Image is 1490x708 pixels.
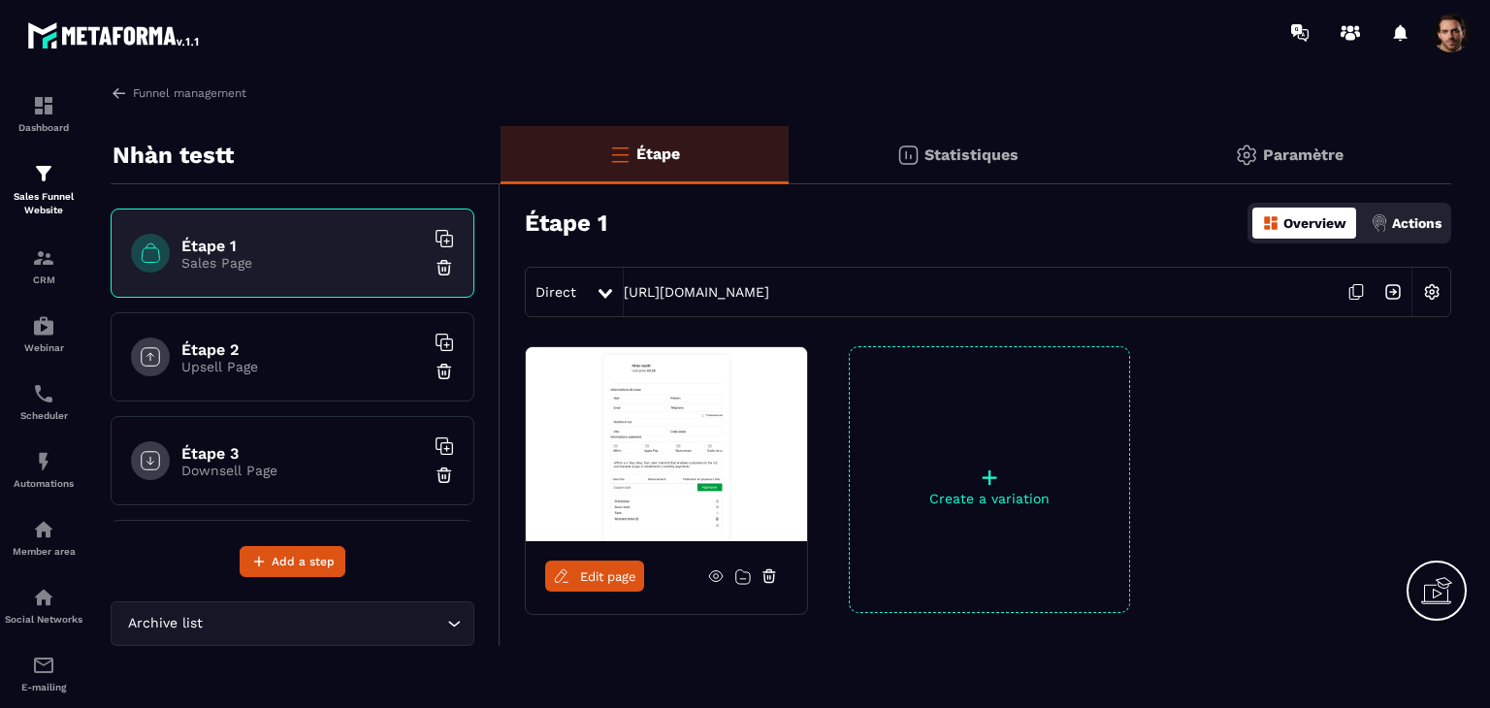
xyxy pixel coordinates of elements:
input: Search for option [207,613,442,634]
img: dashboard-orange.40269519.svg [1262,214,1279,232]
span: Direct [535,284,576,300]
div: Search for option [111,601,474,646]
a: emailemailE-mailing [5,639,82,707]
p: Statistiques [924,145,1019,164]
img: setting-gr.5f69749f.svg [1235,144,1258,167]
a: Edit page [545,561,644,592]
img: bars-o.4a397970.svg [608,143,632,166]
p: Automations [5,478,82,489]
p: Overview [1283,215,1346,231]
h3: Étape 1 [525,209,607,237]
a: automationsautomationsAutomations [5,435,82,503]
img: logo [27,17,202,52]
img: automations [32,450,55,473]
p: Paramètre [1263,145,1344,164]
img: stats.20deebd0.svg [896,144,920,167]
img: automations [32,314,55,338]
img: formation [32,94,55,117]
p: E-mailing [5,682,82,692]
p: Webinar [5,342,82,353]
h6: Étape 3 [181,444,424,463]
p: Member area [5,546,82,557]
p: Sales Page [181,255,424,271]
img: trash [435,466,454,485]
a: automationsautomationsMember area [5,503,82,571]
h6: Étape 1 [181,237,424,255]
a: schedulerschedulerScheduler [5,368,82,435]
img: email [32,654,55,677]
span: Archive list [123,613,207,634]
span: Add a step [272,552,335,571]
p: Nhàn testt [113,136,234,175]
p: CRM [5,274,82,285]
a: [URL][DOMAIN_NAME] [624,284,769,300]
img: formation [32,246,55,270]
img: trash [435,362,454,381]
a: formationformationSales Funnel Website [5,147,82,232]
img: setting-w.858f3a88.svg [1413,274,1450,310]
p: Create a variation [850,491,1129,506]
img: formation [32,162,55,185]
p: Sales Funnel Website [5,190,82,217]
img: automations [32,518,55,541]
p: Dashboard [5,122,82,133]
p: Social Networks [5,614,82,625]
img: arrow-next.bcc2205e.svg [1375,274,1411,310]
p: Étape [636,145,680,163]
img: arrow [111,84,128,102]
button: Add a step [240,546,345,577]
p: Upsell Page [181,359,424,374]
h6: Étape 2 [181,340,424,359]
a: Funnel management [111,84,246,102]
img: actions.d6e523a2.png [1371,214,1388,232]
img: trash [435,258,454,277]
a: automationsautomationsWebinar [5,300,82,368]
img: image [526,347,807,541]
img: social-network [32,586,55,609]
p: Scheduler [5,410,82,421]
a: formationformationDashboard [5,80,82,147]
a: formationformationCRM [5,232,82,300]
p: + [850,464,1129,491]
p: Downsell Page [181,463,424,478]
p: Actions [1392,215,1441,231]
a: social-networksocial-networkSocial Networks [5,571,82,639]
span: Edit page [580,569,636,584]
img: scheduler [32,382,55,405]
